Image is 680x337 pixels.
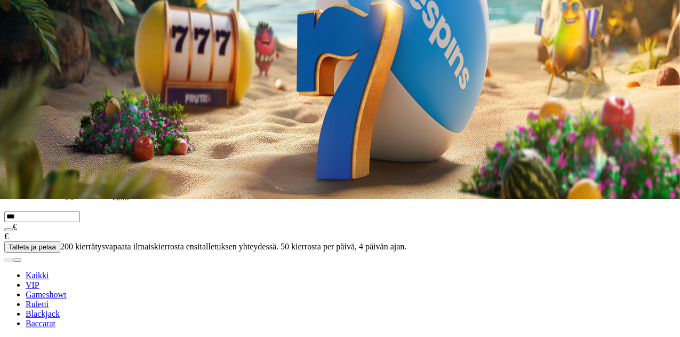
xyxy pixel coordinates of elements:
a: Blackjack [26,309,60,318]
button: prev slide [4,258,13,262]
button: eye icon [4,228,13,231]
nav: Lobby [4,253,676,328]
button: next slide [13,258,21,262]
a: Kaikki [26,271,49,280]
span: Talleta ja pelaa [9,243,56,251]
a: Gameshowt [26,290,66,299]
a: VIP [26,280,39,289]
a: Ruletti [26,300,49,309]
span: € [4,232,9,241]
button: Talleta ja pelaa [4,241,60,253]
span: € [13,222,17,231]
a: Baccarat [26,319,55,328]
span: 200 kierrätysvapaata ilmaiskierrosta ensitalletuksen yhteydessä. 50 kierrosta per päivä, 4 päivän... [60,242,407,251]
label: €250 [112,193,129,202]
